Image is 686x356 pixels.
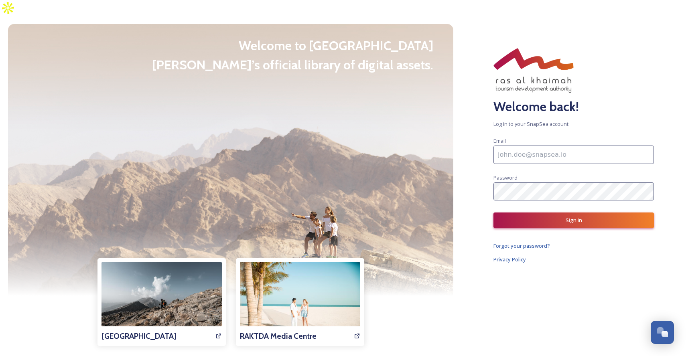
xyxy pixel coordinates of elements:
[651,321,674,344] button: Open Chat
[493,256,526,263] span: Privacy Policy
[493,241,654,251] a: Forgot your password?
[493,120,654,128] span: Log in to your SnapSea account
[240,262,360,342] a: RAKTDA Media Centre
[493,174,518,181] span: Password
[493,255,654,264] a: Privacy Policy
[101,330,177,342] h3: [GEOGRAPHIC_DATA]
[240,330,317,342] h3: RAKTDA Media Centre
[101,262,222,342] img: af43f390-05ef-4fa9-bb37-4833bd5513fb.jpg
[493,146,654,164] input: john.doe@snapsea.io
[493,137,506,144] span: Email
[493,212,654,228] button: Sign In
[493,242,550,249] span: Forgot your password?
[493,48,574,93] img: RAKTDA_ENG_NEW%20STACKED%20LOGO_RGB.png
[101,262,222,342] a: [GEOGRAPHIC_DATA]
[493,97,654,116] h2: Welcome back!
[240,262,360,342] img: 7e8a814c-968e-46a8-ba33-ea04b7243a5d.jpg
